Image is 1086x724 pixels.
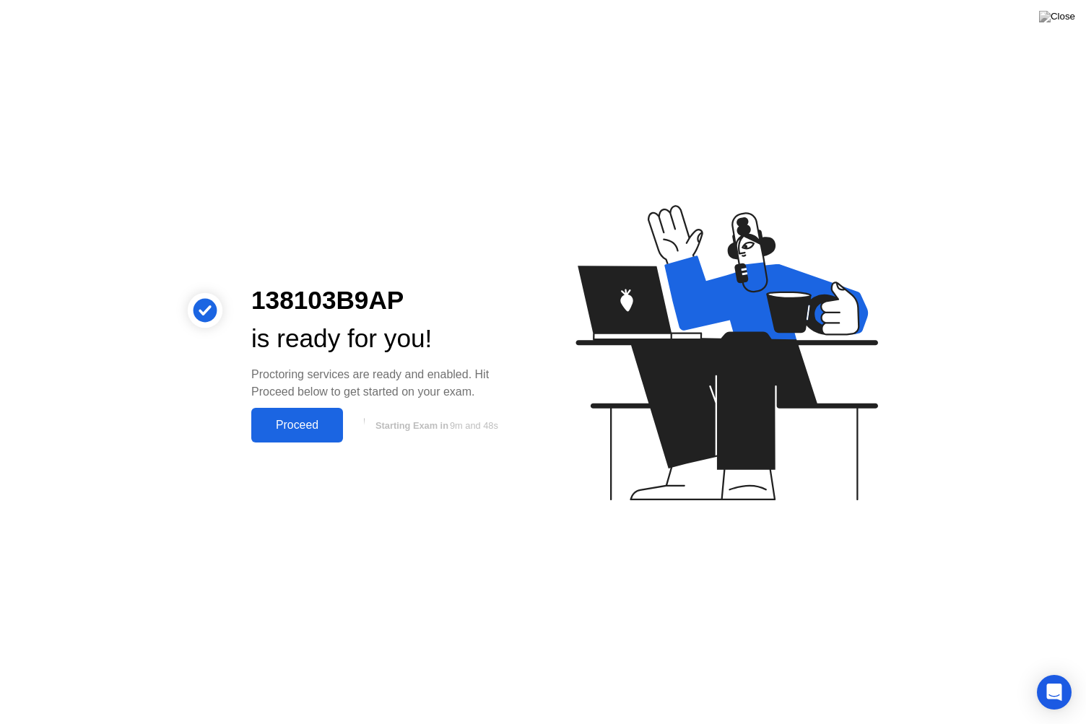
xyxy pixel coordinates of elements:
[251,282,520,320] div: 138103B9AP
[256,419,339,432] div: Proceed
[251,320,520,358] div: is ready for you!
[251,408,343,442] button: Proceed
[450,420,498,431] span: 9m and 48s
[1039,11,1075,22] img: Close
[251,366,520,401] div: Proctoring services are ready and enabled. Hit Proceed below to get started on your exam.
[350,411,520,439] button: Starting Exam in9m and 48s
[1037,675,1072,710] div: Open Intercom Messenger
